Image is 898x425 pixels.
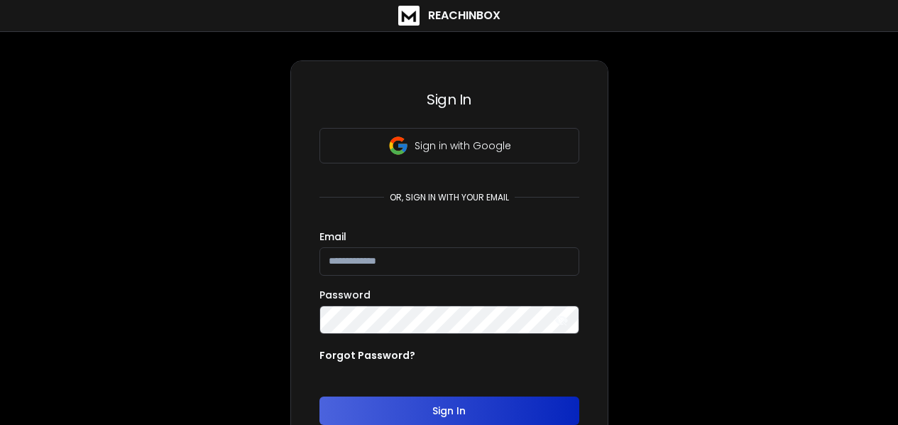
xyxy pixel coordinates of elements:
button: Sign in with Google [319,128,579,163]
label: Password [319,290,371,300]
p: Sign in with Google [415,139,511,153]
label: Email [319,232,346,242]
a: ReachInbox [398,6,500,26]
p: Forgot Password? [319,348,415,362]
button: Sign In [319,397,579,425]
p: or, sign in with your email [384,192,515,203]
h3: Sign In [319,90,579,109]
h1: ReachInbox [428,7,500,24]
img: logo [398,6,420,26]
